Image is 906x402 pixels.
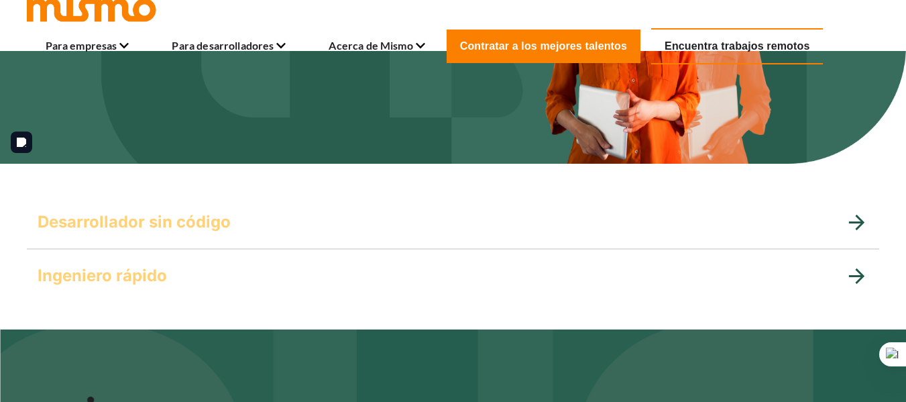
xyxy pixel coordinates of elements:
font: Encuentra trabajos remotos [665,40,809,52]
font: Desarrollador sin código [38,212,231,232]
div: Desarrollador sin código [27,195,879,249]
font: Acerca de Mismo [329,39,412,52]
font: Para desarrolladores [172,39,274,52]
font: Ingeniero rápido [38,266,167,285]
a: Encuentra trabajos remotos [651,28,823,64]
div: Ingeniero rápido [27,249,879,303]
font: Contratar a los mejores talentos [460,40,627,52]
font: Para empresas [46,39,117,52]
a: Contratar a los mejores talentos [447,30,640,63]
